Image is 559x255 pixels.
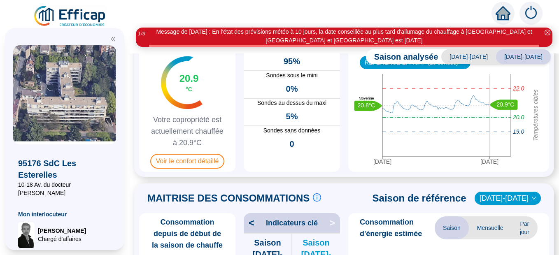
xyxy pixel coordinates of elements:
span: Sondes sous le mini [244,71,340,80]
text: 20.8°C [358,102,375,109]
tspan: Températures cibles [532,89,539,141]
span: 10-18 Av. du docteur [PERSON_NAME] [18,181,111,197]
img: indicateur températures [161,56,203,109]
div: Message de [DATE] : En l'état des prévisions météo à 10 jours, la date conseillée au plus tard d'... [149,28,539,45]
span: 2024-2025 [480,192,536,204]
i: 1 / 3 [138,30,145,37]
span: 0% [286,83,298,95]
span: < [244,216,254,229]
img: efficap energie logo [33,5,107,28]
span: 95176 SdC Les Esterelles [18,158,111,181]
span: Par jour [512,216,538,239]
span: 5% [286,111,298,122]
span: 20.9 [179,72,199,85]
span: Saison analysée [366,51,438,63]
img: alerts [519,2,543,25]
text: 20.9°C [497,101,515,108]
span: close-circle [545,30,550,35]
span: Saison de référence [373,192,466,205]
span: > [329,216,340,229]
span: double-left [110,36,116,42]
tspan: [DATE] [480,158,498,165]
tspan: 22.0 [512,85,524,92]
span: Saison [435,216,469,239]
span: °C [186,85,192,93]
tspan: [DATE] [373,158,391,165]
span: down [531,196,536,201]
span: 0 [289,138,294,150]
text: Moyenne [359,96,374,100]
span: Consommation depuis de début de la saison de chauffe [142,216,232,251]
span: [DATE]-[DATE] [441,49,496,64]
tspan: 20.0 [512,114,524,121]
span: info-circle [313,193,321,202]
span: Mensuelle [469,216,512,239]
span: Chargé d'affaires [38,235,86,243]
span: Sondes au dessus du maxi [244,99,340,107]
span: Sondes sans données [244,126,340,135]
span: MAITRISE DES CONSOMMATIONS [147,192,310,205]
tspan: 19.0 [513,129,524,135]
span: home [496,6,510,21]
span: Voir le confort détaillé [150,154,225,169]
span: [PERSON_NAME] [38,227,86,235]
span: [DATE]-[DATE] [496,49,551,64]
span: 95% [284,56,300,67]
span: Consommation d'énergie estimée [360,216,435,239]
img: Chargé d'affaires [18,222,35,248]
span: Mon interlocuteur [18,210,111,218]
span: Indicateurs clé [266,217,318,229]
span: Votre copropriété est actuellement chauffée à 20.9°C [142,114,232,148]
